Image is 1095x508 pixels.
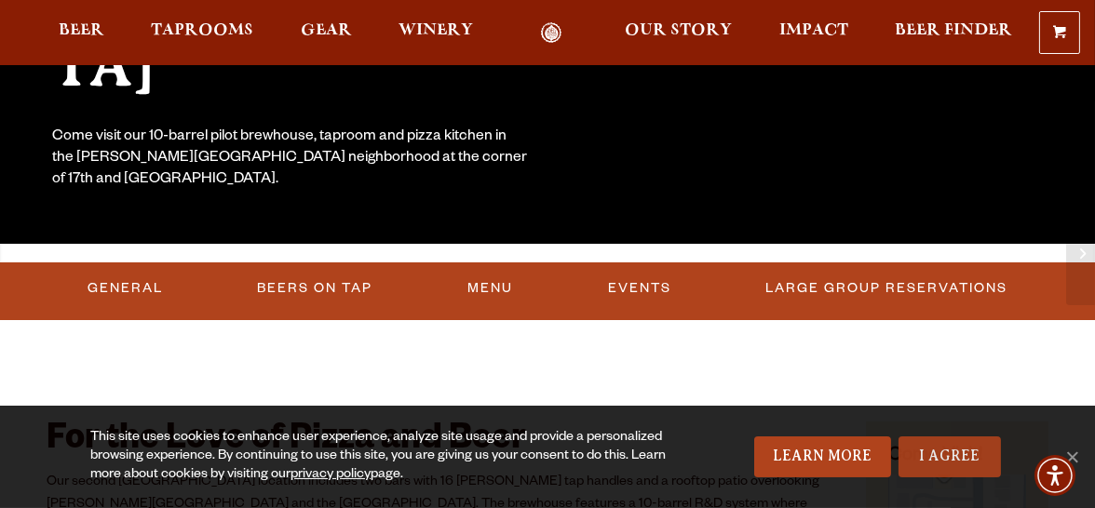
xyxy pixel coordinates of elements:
[289,22,364,44] a: Gear
[90,429,692,485] div: This site uses cookies to enhance user experience, analyze site usage and provide a personalized ...
[601,267,679,310] a: Events
[899,436,1001,477] a: I Agree
[883,22,1024,44] a: Beer Finder
[767,22,860,44] a: Impact
[59,23,104,38] span: Beer
[52,127,529,192] div: Come visit our 10-barrel pilot brewhouse, taproom and pizza kitchen in the [PERSON_NAME][GEOGRAPH...
[779,23,848,38] span: Impact
[754,436,891,477] a: Learn More
[758,267,1015,310] a: Large Group Reservations
[151,23,253,38] span: Taprooms
[291,468,371,483] a: privacy policy
[47,22,116,44] a: Beer
[625,23,732,38] span: Our Story
[895,23,1012,38] span: Beer Finder
[139,22,265,44] a: Taprooms
[460,267,520,310] a: Menu
[80,267,170,310] a: General
[250,267,380,310] a: Beers On Tap
[399,23,473,38] span: Winery
[613,22,744,44] a: Our Story
[516,22,586,44] a: Odell Home
[301,23,352,38] span: Gear
[1034,455,1075,496] div: Accessibility Menu
[386,22,485,44] a: Winery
